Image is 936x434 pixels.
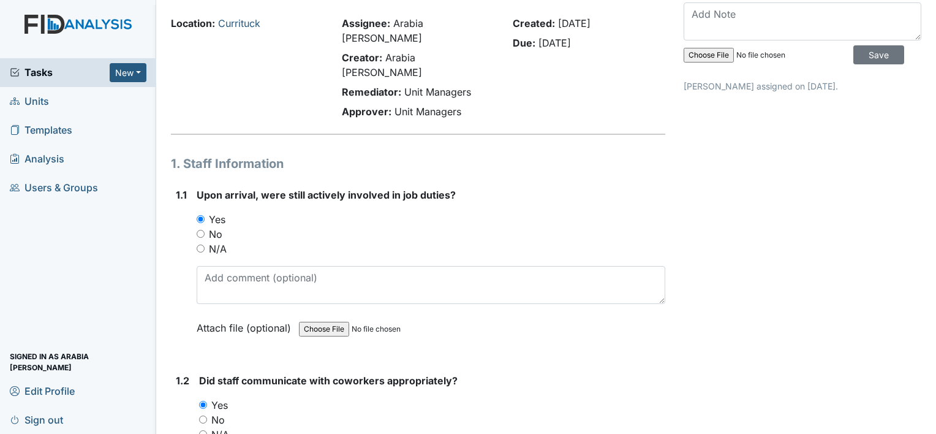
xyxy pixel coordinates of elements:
[218,17,260,29] a: Currituck
[513,37,535,49] strong: Due:
[197,189,456,201] span: Upon arrival, were still actively involved in job duties?
[197,314,296,335] label: Attach file (optional)
[211,398,228,413] label: Yes
[342,51,382,64] strong: Creator:
[558,17,591,29] span: [DATE]
[342,105,391,118] strong: Approver:
[171,154,665,173] h1: 1. Staff Information
[538,37,571,49] span: [DATE]
[513,17,555,29] strong: Created:
[853,45,904,64] input: Save
[10,92,49,111] span: Units
[10,381,75,400] span: Edit Profile
[10,150,64,169] span: Analysis
[199,375,458,387] span: Did staff communicate with coworkers appropriately?
[342,17,390,29] strong: Assignee:
[209,242,227,256] label: N/A
[684,80,921,93] p: [PERSON_NAME] assigned on [DATE].
[197,245,205,253] input: N/A
[404,86,471,98] span: Unit Managers
[199,401,207,409] input: Yes
[209,212,225,227] label: Yes
[110,63,146,82] button: New
[10,410,63,429] span: Sign out
[176,188,187,202] label: 1.1
[176,373,189,388] label: 1.2
[197,215,205,223] input: Yes
[171,17,215,29] strong: Location:
[394,105,461,118] span: Unit Managers
[211,413,225,427] label: No
[197,230,205,238] input: No
[342,86,401,98] strong: Remediator:
[10,178,98,197] span: Users & Groups
[10,65,110,80] a: Tasks
[199,416,207,424] input: No
[10,121,72,140] span: Templates
[10,352,146,371] span: Signed in as Arabia [PERSON_NAME]
[209,227,222,242] label: No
